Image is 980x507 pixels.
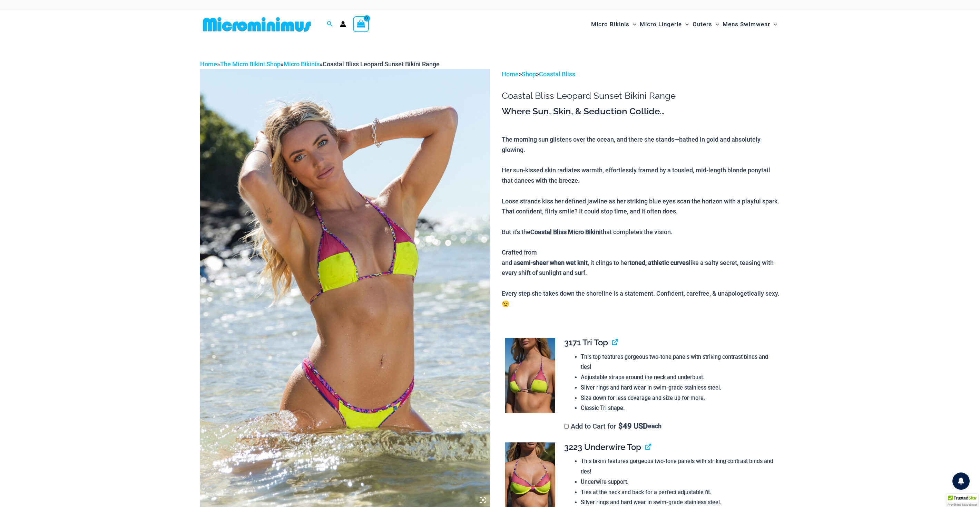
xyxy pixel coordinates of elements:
[648,423,661,430] span: each
[502,70,519,78] a: Home
[220,60,281,68] a: The Micro Bikini Shop
[200,69,490,507] img: Coastal Bliss Leopard Sunset 3171 Tri Top 4371 Thong Bikini
[502,134,780,309] p: The morning sun glistens over the ocean, and there she stands—bathed in gold and absolutely glowi...
[591,16,629,33] span: Micro Bikinis
[723,16,770,33] span: Mens Swimwear
[564,422,662,430] label: Add to Cart for
[581,403,774,413] li: Classic Tri shape.
[502,69,780,79] p: > >
[323,60,440,68] span: Coastal Bliss Leopard Sunset Bikini Range
[640,16,682,33] span: Micro Lingerie
[284,60,320,68] a: Micro Bikinis
[721,14,779,35] a: Mens SwimwearMenu ToggleMenu Toggle
[947,494,978,507] div: TrustedSite Certified
[618,423,648,430] span: 49 USD
[638,14,690,35] a: Micro LingerieMenu ToggleMenu Toggle
[200,60,440,68] span: » » »
[581,393,774,403] li: Size down for less coverage and size up for more.
[581,383,774,393] li: Silver rings and hard wear in swim-grade stainless steel.
[353,16,369,32] a: View Shopping Cart, empty
[588,13,780,36] nav: Site Navigation
[502,106,780,117] h3: Where Sun, Skin, & Seduction Collide…
[629,16,636,33] span: Menu Toggle
[589,14,638,35] a: Micro BikinisMenu ToggleMenu Toggle
[564,442,641,452] span: 3223 Underwire Top
[693,16,712,33] span: Outers
[770,16,777,33] span: Menu Toggle
[691,14,721,35] a: OutersMenu ToggleMenu Toggle
[581,372,774,383] li: Adjustable straps around the neck and underbust.
[502,90,780,101] h1: Coastal Bliss Leopard Sunset Bikini Range
[200,17,314,32] img: MM SHOP LOGO FLAT
[564,337,608,347] span: 3171 Tri Top
[502,258,780,309] div: and a , it clings to her like a salty secret, teasing with every shift of sunlight and surf. Ever...
[629,259,689,266] b: toned, athletic curves
[200,60,217,68] a: Home
[522,70,536,78] a: Shop
[618,422,623,430] span: $
[530,228,601,236] b: Coastal Bliss Micro Bikini
[682,16,689,33] span: Menu Toggle
[712,16,719,33] span: Menu Toggle
[505,338,555,413] img: Coastal Bliss Leopard Sunset 3171 Tri Top
[581,487,774,498] li: Ties at the neck and back for a perfect adjustable fit.
[539,70,575,78] a: Coastal Bliss
[517,259,588,266] b: semi-sheer when wet knit
[581,477,774,487] li: Underwire support.
[581,456,774,477] li: This bikini features gorgeous two-tone panels with striking contrast binds and ties!
[327,20,333,29] a: Search icon link
[340,21,346,27] a: Account icon link
[564,424,569,429] input: Add to Cart for$49 USD each
[581,352,774,372] li: This top features gorgeous two-tone panels with striking contrast binds and ties!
